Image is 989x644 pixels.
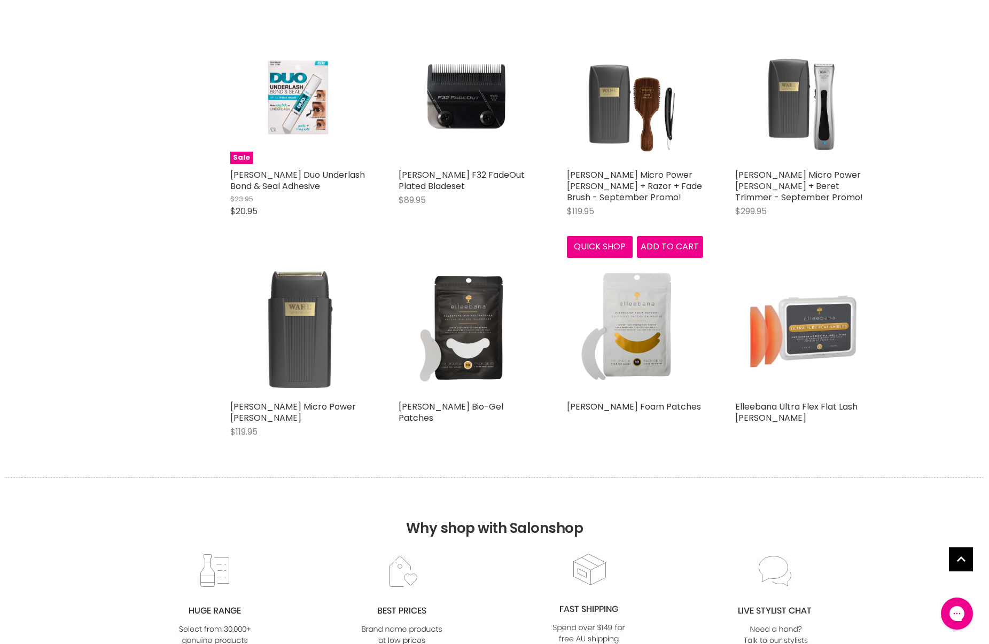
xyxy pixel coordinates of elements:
[230,260,367,396] img: Wahl Micro Power Shaver
[5,477,984,553] h2: Why shop with Salonshop
[399,400,503,424] a: [PERSON_NAME] Bio-Gel Patches
[230,169,365,192] a: [PERSON_NAME] Duo Underlash Bond & Seal Adhesive
[230,426,258,438] span: $119.95
[949,547,973,575] span: Back to top
[230,194,253,204] span: $23.95
[735,28,871,164] img: Wahl Micro Power Shaver + Beret Trimmer - September Promo!
[567,28,703,164] img: Wahl Micro Power Shaver + Razor + Fade Brush - September Promo!
[399,260,535,396] img: Elleebana ElleePure Bio-Gel Patches
[735,169,863,203] a: [PERSON_NAME] Micro Power [PERSON_NAME] + Beret Trimmer - September Promo!
[567,260,703,396] img: Elleebana ElleeLuxe Foam Patches
[949,547,973,571] a: Back to top
[567,205,594,217] span: $119.95
[567,236,633,257] button: Quick shop
[399,169,525,192] a: [PERSON_NAME] F32 FadeOut Plated Bladeset
[399,28,535,164] img: Wahl F32 FadeOut Plated Bladeset
[735,260,871,396] img: Elleebana Ultra Flex Flat Lash Shields
[230,28,367,164] img: Ardell Duo Underlash Bond & Seal Adhesive
[399,194,426,206] span: $89.95
[230,400,356,424] a: [PERSON_NAME] Micro Power [PERSON_NAME]
[567,400,701,413] a: [PERSON_NAME] Foam Patches
[735,205,767,217] span: $299.95
[230,28,367,164] a: Ardell Duo Underlash Bond & Seal AdhesiveSale
[230,152,253,164] span: Sale
[230,205,258,217] span: $20.95
[735,400,858,424] a: Elleebana Ultra Flex Flat Lash [PERSON_NAME]
[567,169,702,203] a: [PERSON_NAME] Micro Power [PERSON_NAME] + Razor + Fade Brush - September Promo!
[936,594,978,633] iframe: Gorgias live chat messenger
[637,236,703,257] button: Add to cart
[641,240,699,253] span: Add to cart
